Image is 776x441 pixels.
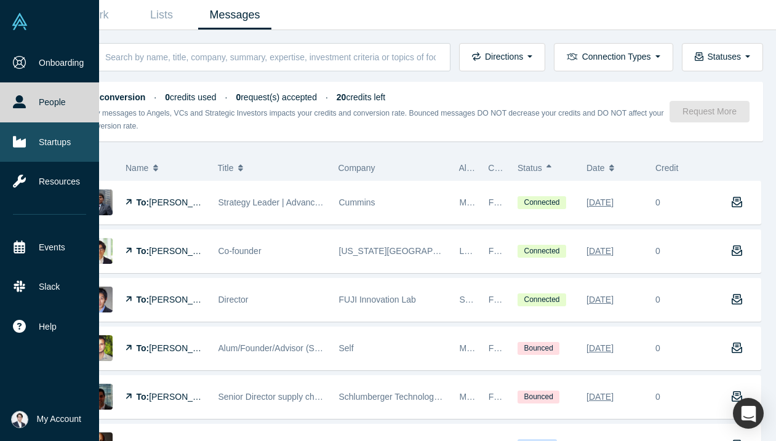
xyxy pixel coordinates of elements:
[655,245,660,258] div: 0
[126,155,205,181] button: Name
[655,293,660,306] div: 0
[518,293,566,306] span: Connected
[218,155,234,181] span: Title
[154,92,156,102] span: ·
[655,342,660,355] div: 0
[489,343,560,353] span: Founder Reachout
[218,295,249,304] span: Director
[586,386,614,408] div: [DATE]
[339,246,575,256] span: [US_STATE][GEOGRAPHIC_DATA] ([GEOGRAPHIC_DATA])
[586,338,614,359] div: [DATE]
[586,155,605,181] span: Date
[339,295,416,304] span: FUJI Innovation Lab
[87,189,113,215] img: Jeffrey Diwakar's Profile Image
[682,43,763,71] button: Statuses
[149,392,220,402] span: [PERSON_NAME]
[87,384,113,410] img: Karim M. Mekouar's Profile Image
[460,295,733,304] span: Strategic Investor, Mentor, Freelancer / Consultant, Corporate Innovator
[11,411,28,428] img: Eisuke Shimizu's Account
[655,391,660,403] div: 0
[37,413,81,426] span: My Account
[218,197,507,207] span: Strategy Leader | Advanced Technologies | New Ventures | Decarbonization
[85,92,146,102] strong: N/A conversion
[488,163,553,173] span: Connection Type
[339,343,354,353] span: Self
[149,197,220,207] span: [PERSON_NAME]
[518,155,574,181] button: Status
[339,392,486,402] span: Schlumberger Technology Corporation
[39,320,57,333] span: Help
[586,240,614,262] div: [DATE]
[518,155,542,181] span: Status
[554,43,673,71] button: Connection Types
[165,92,170,102] strong: 0
[337,92,385,102] span: credits left
[655,196,660,209] div: 0
[236,92,317,102] span: request(s) accepted
[586,155,642,181] button: Date
[326,92,328,102] span: ·
[489,197,560,207] span: Founder Reachout
[489,295,560,304] span: Founder Reachout
[165,92,216,102] span: credits used
[11,411,81,428] button: My Account
[126,155,148,181] span: Name
[137,343,150,353] strong: To:
[655,163,678,173] span: Credit
[218,155,326,181] button: Title
[198,1,271,30] a: Messages
[11,13,28,30] img: Alchemist Vault Logo
[459,163,516,173] span: Alchemist Role
[518,196,566,209] span: Connected
[87,287,113,312] img: Daisuke Nogiwa's Profile Image
[218,246,262,256] span: Co-founder
[586,192,614,213] div: [DATE]
[518,391,559,403] span: Bounced
[586,289,614,311] div: [DATE]
[137,392,150,402] strong: To:
[104,42,437,71] input: Search by name, title, company, summary, expertise, investment criteria or topics of focus
[218,392,400,402] span: Senior Director supply chain and manufacturing
[460,197,603,207] span: Mentor, Lecturer, Corporate Innovator
[137,246,150,256] strong: To:
[459,43,545,71] button: Directions
[137,295,150,304] strong: To:
[518,245,566,258] span: Connected
[489,246,560,256] span: Founder Reachout
[460,246,558,256] span: Lecturer, Channel Partner
[225,92,228,102] span: ·
[518,342,559,355] span: Bounced
[125,1,198,30] a: Lists
[85,109,664,130] small: Only messages to Angels, VCs and Strategic Investors impacts your credits and conversion rate. Bo...
[236,92,241,102] strong: 0
[87,238,113,264] img: Hiroki Ogasawara's Profile Image
[218,343,361,353] span: Alum/Founder/Advisor (SaaS, CV, AI)
[337,92,346,102] strong: 20
[338,163,375,173] span: Company
[149,343,220,353] span: [PERSON_NAME]
[87,335,113,361] img: Arturo Santa's Profile Image
[339,197,375,207] span: Cummins
[137,197,150,207] strong: To:
[149,295,220,304] span: [PERSON_NAME]
[460,343,648,353] span: Mentor, Freelancer / Consultant, Channel Partner
[149,246,220,256] span: [PERSON_NAME]
[489,392,560,402] span: Founder Reachout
